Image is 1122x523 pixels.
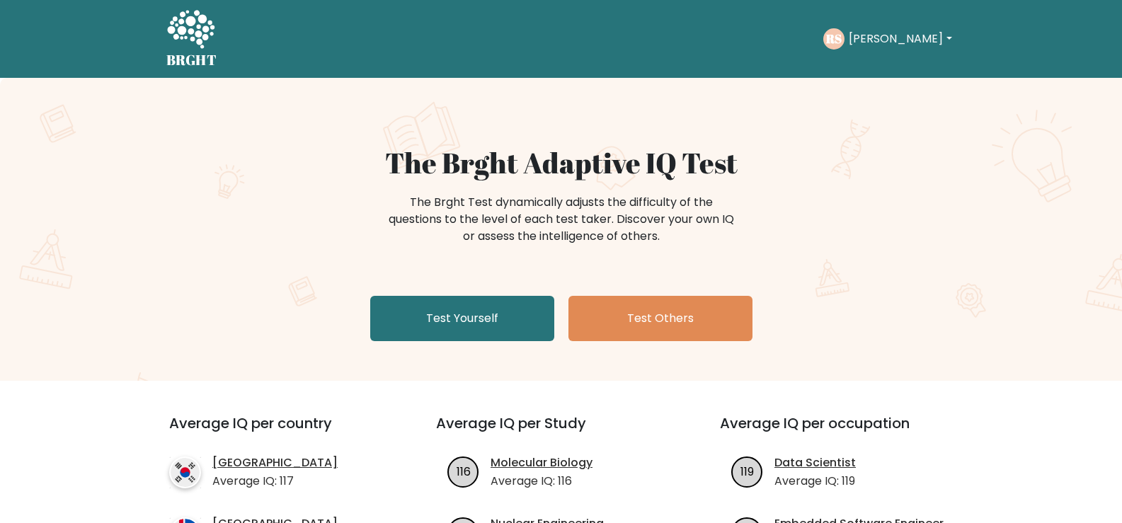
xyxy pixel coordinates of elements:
a: [GEOGRAPHIC_DATA] [212,454,338,471]
text: 119 [740,463,754,479]
h3: Average IQ per Study [436,415,686,449]
p: Average IQ: 119 [774,473,856,490]
div: The Brght Test dynamically adjusts the difficulty of the questions to the level of each test take... [384,194,738,245]
h3: Average IQ per occupation [720,415,970,449]
a: BRGHT [166,6,217,72]
h5: BRGHT [166,52,217,69]
img: country [169,456,201,488]
p: Average IQ: 116 [491,473,593,490]
a: Test Others [568,296,752,341]
a: Molecular Biology [491,454,593,471]
p: Average IQ: 117 [212,473,338,490]
a: Data Scientist [774,454,856,471]
h3: Average IQ per country [169,415,385,449]
a: Test Yourself [370,296,554,341]
text: RS [825,30,842,47]
button: [PERSON_NAME] [845,30,956,48]
text: 116 [457,463,471,479]
h1: The Brght Adaptive IQ Test [216,146,907,180]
